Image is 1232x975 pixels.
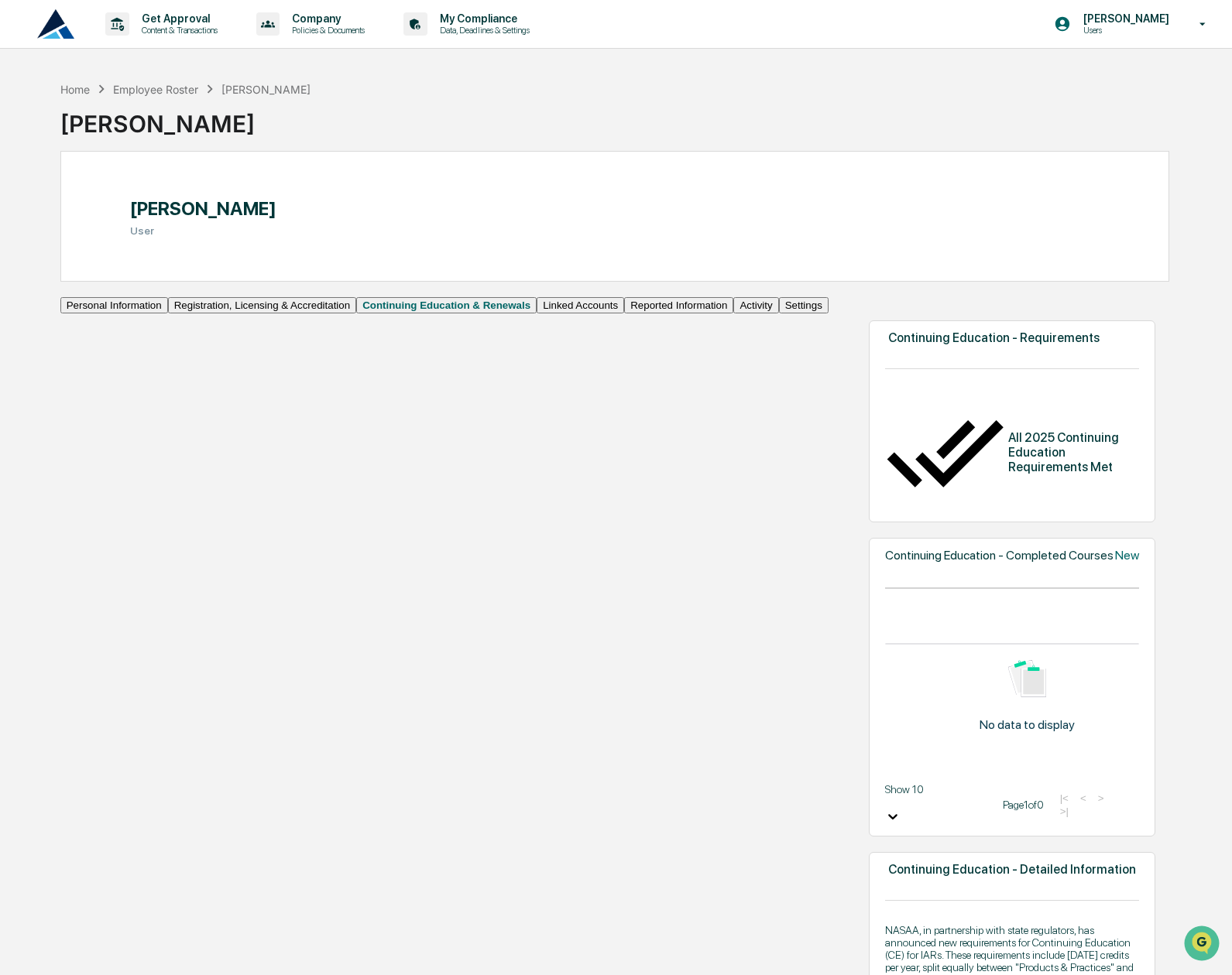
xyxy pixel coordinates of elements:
img: 1746055101610-c473b297-6a78-478c-a979-82029cc54cd1 [15,118,43,146]
p: [PERSON_NAME] [1071,12,1177,25]
span: Pylon [154,262,187,274]
button: Start new chat [263,123,282,142]
div: We're available if you need us! [53,134,196,146]
div: Show 10 [885,783,991,795]
button: Activity [733,297,778,313]
span: Page 1 of 0 [1003,799,1044,811]
a: 🔎Data Lookup [9,218,104,246]
div: 🔎 [15,226,28,238]
p: Users [1071,25,1177,36]
div: All 2025 Continuing Education Requirements Met [1008,430,1139,474]
button: Personal Information [60,297,168,313]
button: Reported Information [624,297,733,313]
button: >| [1055,805,1073,818]
img: logo [37,9,74,39]
div: Continuing Education - Detailed Information [888,862,1136,877]
span: Preclearance [31,195,100,210]
div: Start new chat [53,118,254,134]
p: Policies & Documents [280,25,372,36]
h1: [PERSON_NAME] [130,197,276,220]
div: New [1115,548,1139,563]
a: 🖐️Preclearance [9,189,106,217]
p: No data to display [980,717,1075,732]
button: Registration, Licensing & Accreditation [168,297,356,313]
div: [PERSON_NAME] [60,97,311,138]
p: My Compliance [427,12,537,25]
div: Home [60,83,90,96]
p: Data, Deadlines & Settings [427,25,537,36]
div: secondary tabs example [60,297,829,313]
button: |< [1055,792,1073,805]
button: Continuing Education & Renewals [356,297,537,313]
div: Continuing Education - Requirements [888,330,1100,345]
div: 🗄️ [112,197,125,209]
div: [PERSON_NAME] [221,83,311,96]
button: Linked Accounts [537,297,624,313]
div: Employee Roster [113,83,198,96]
button: Settings [779,297,829,313]
p: Get Approval [129,12,225,25]
p: Company [280,12,372,25]
button: < [1076,792,1091,805]
p: Content & Transactions [129,25,225,36]
h3: User [130,224,276,237]
div: 🖐️ [15,197,28,209]
p: How can we help? [15,32,282,57]
div: Continuing Education - Completed Courses [885,548,1114,563]
a: 🗄️Attestations [106,189,198,217]
a: Powered byPylon [109,262,187,274]
span: Data Lookup [31,224,98,240]
iframe: Open customer support [1182,924,1224,966]
img: No data [1008,660,1046,697]
button: > [1093,792,1109,805]
span: Attestations [128,195,192,210]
